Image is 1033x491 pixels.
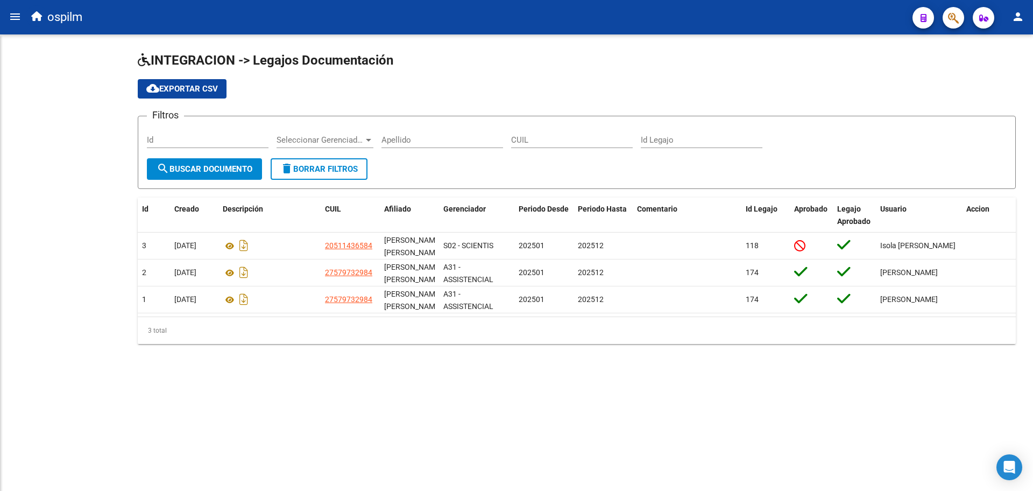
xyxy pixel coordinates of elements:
span: [PERSON_NAME] [880,295,938,304]
span: Periodo Hasta [578,205,627,213]
span: Afiliado [384,205,411,213]
i: Descargar documento [237,237,251,254]
span: 20511436584 [325,241,372,250]
span: A31 - ASSISTENCIAL [443,290,493,311]
span: 27579732984 [325,268,372,277]
span: Isola [PERSON_NAME] [880,241,956,250]
span: 1 [142,295,146,304]
span: 27579732984 [325,295,372,304]
datatable-header-cell: Afiliado [380,198,439,233]
span: Buscar Documento [157,164,252,174]
span: Id [142,205,148,213]
span: Legajo Aprobado [837,205,871,226]
h3: Filtros [147,108,184,123]
button: Borrar Filtros [271,158,367,180]
span: Comentario [637,205,677,213]
mat-icon: cloud_download [146,82,159,95]
datatable-header-cell: Creado [170,198,218,233]
span: 118 [746,241,759,250]
span: 202501 [519,295,544,304]
span: 174 [746,268,759,277]
span: 202512 [578,295,604,304]
mat-icon: person [1011,10,1024,23]
span: A31 - ASSISTENCIAL [443,263,493,284]
mat-icon: search [157,162,169,175]
span: 2 [142,268,146,277]
span: Borrar Filtros [280,164,358,174]
span: INTEGRACION -> Legajos Documentación [138,53,393,68]
button: Exportar CSV [138,79,227,99]
span: VALENTINA, NATALIA FERNANDEZ [384,290,443,311]
span: ospilm [47,5,82,29]
span: Usuario [880,205,907,213]
span: [DATE] [174,268,196,277]
span: Creado [174,205,199,213]
button: Buscar Documento [147,158,262,180]
span: 202512 [578,241,604,250]
datatable-header-cell: Comentario [633,198,741,233]
span: Descripción [223,205,263,213]
span: 202501 [519,241,544,250]
datatable-header-cell: Descripción [218,198,321,233]
datatable-header-cell: Gerenciador [439,198,514,233]
span: 202501 [519,268,544,277]
span: [PERSON_NAME] [880,268,938,277]
span: VALENTINA, NATALIA FERNANDEZ [384,263,443,284]
datatable-header-cell: CUIL [321,198,380,233]
span: 202512 [578,268,604,277]
span: Id Legajo [746,205,777,213]
span: BARRETO, BENICIO AGUSTIN [384,236,442,257]
i: Descargar documento [237,291,251,308]
datatable-header-cell: Id Legajo [741,198,790,233]
span: Seleccionar Gerenciador [277,135,364,145]
span: S02 - SCIENTIS [443,241,493,250]
mat-icon: delete [280,162,293,175]
i: Descargar documento [237,264,251,281]
span: CUIL [325,205,341,213]
span: Aprobado [794,205,827,213]
span: Gerenciador [443,205,486,213]
datatable-header-cell: Id [138,198,170,233]
span: [DATE] [174,241,196,250]
datatable-header-cell: Usuario [876,198,962,233]
span: 3 [142,241,146,250]
datatable-header-cell: Periodo Hasta [574,198,633,233]
datatable-header-cell: Periodo Desde [514,198,574,233]
datatable-header-cell: Aprobado [790,198,833,233]
mat-icon: menu [9,10,22,23]
span: Exportar CSV [146,84,218,94]
span: Accion [966,205,989,213]
span: 174 [746,295,759,304]
datatable-header-cell: Legajo Aprobado [833,198,876,233]
div: Open Intercom Messenger [996,454,1022,480]
div: 3 total [138,317,1016,344]
span: [DATE] [174,295,196,304]
span: Periodo Desde [519,205,569,213]
datatable-header-cell: Accion [962,198,1016,233]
